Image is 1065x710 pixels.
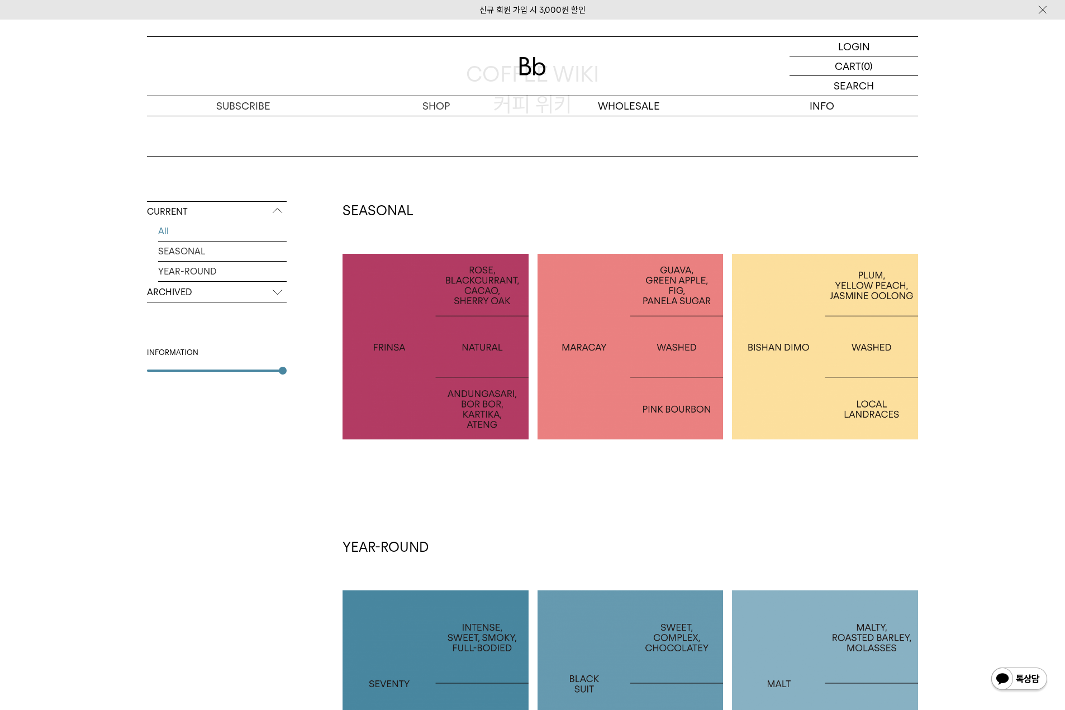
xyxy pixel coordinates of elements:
[725,96,918,116] p: INFO
[340,96,532,116] a: SHOP
[158,242,287,261] a: SEASONAL
[343,201,918,220] h2: SEASONAL
[479,5,586,15] a: 신규 회원 가입 시 3,000원 할인
[343,254,529,440] a: 인도네시아 프린자 내추럴INDONESIA FRINSA NATURAL
[861,56,873,75] p: (0)
[158,221,287,241] a: All
[147,96,340,116] a: SUBSCRIBE
[519,57,546,75] img: 로고
[147,282,287,302] p: ARCHIVED
[538,254,724,440] a: 콜롬비아 마라카이COLOMBIA MARACAY
[343,538,918,557] h2: YEAR-ROUND
[147,202,287,222] p: CURRENT
[790,56,918,76] a: CART (0)
[158,262,287,281] a: YEAR-ROUND
[732,254,918,440] a: 에티오피아 비샨 디모ETHIOPIA BISHAN DIMO
[790,37,918,56] a: LOGIN
[147,347,287,358] div: INFORMATION
[532,96,725,116] p: WHOLESALE
[835,56,861,75] p: CART
[990,666,1048,693] img: 카카오톡 채널 1:1 채팅 버튼
[834,76,874,96] p: SEARCH
[838,37,870,56] p: LOGIN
